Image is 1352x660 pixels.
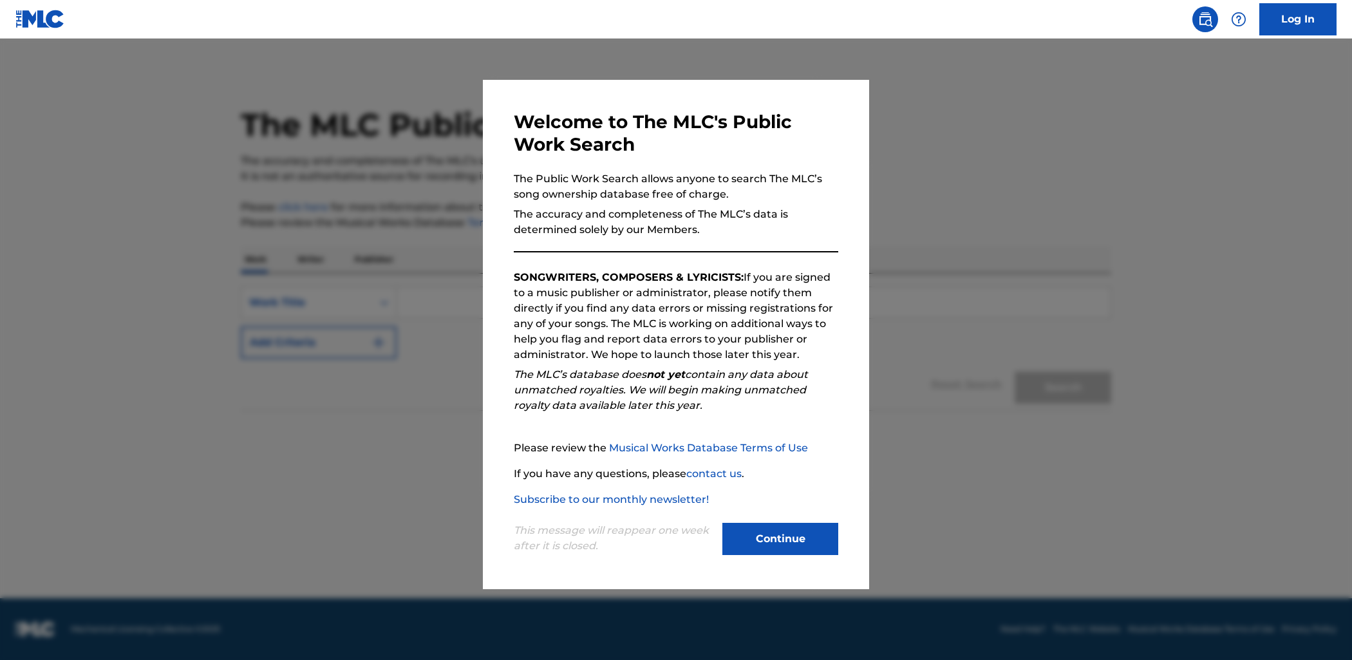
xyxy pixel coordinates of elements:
div: Help [1226,6,1252,32]
p: If you have any questions, please . [514,466,838,482]
p: The Public Work Search allows anyone to search The MLC’s song ownership database free of charge. [514,171,838,202]
p: This message will reappear one week after it is closed. [514,523,715,554]
a: Musical Works Database Terms of Use [609,442,808,454]
p: Please review the [514,440,838,456]
a: Subscribe to our monthly newsletter! [514,493,709,505]
img: search [1197,12,1213,27]
strong: SONGWRITERS, COMPOSERS & LYRICISTS: [514,271,744,283]
button: Continue [722,523,838,555]
a: contact us [686,467,742,480]
h3: Welcome to The MLC's Public Work Search [514,111,838,156]
a: Public Search [1192,6,1218,32]
iframe: Chat Widget [1288,598,1352,660]
em: The MLC’s database does contain any data about unmatched royalties. We will begin making unmatche... [514,368,808,411]
p: The accuracy and completeness of The MLC’s data is determined solely by our Members. [514,207,838,238]
img: help [1231,12,1246,27]
img: MLC Logo [15,10,65,28]
p: If you are signed to a music publisher or administrator, please notify them directly if you find ... [514,270,838,363]
a: Log In [1259,3,1337,35]
strong: not yet [646,368,685,381]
